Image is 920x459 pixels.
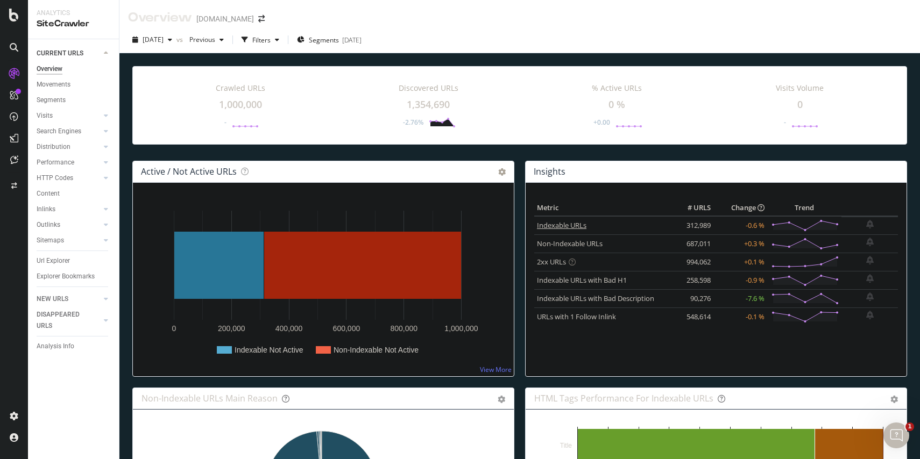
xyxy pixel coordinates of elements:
div: Discovered URLs [399,83,458,94]
div: gear [498,396,505,403]
div: - [224,118,227,127]
td: -0.9 % [713,271,767,289]
th: # URLS [670,200,713,216]
a: View More [480,365,512,374]
a: Indexable URLs with Bad Description [537,293,654,303]
svg: A chart. [141,200,501,368]
div: Movements [37,79,70,90]
span: 1 [905,422,914,431]
a: URLs with 1 Follow Inlink [537,312,616,321]
a: Performance [37,157,101,168]
th: Metric [534,200,670,216]
h4: Active / Not Active URLs [141,164,237,179]
div: 0 % [608,98,625,112]
td: +0.3 % [713,234,767,253]
div: - [784,118,786,127]
th: Change [713,200,767,216]
th: Trend [767,200,841,216]
a: Explorer Bookmarks [37,271,111,282]
a: Inlinks [37,204,101,215]
div: [DATE] [342,35,362,45]
span: 2025 Aug. 10th [143,35,164,44]
div: Overview [37,63,62,75]
a: Sitemaps [37,235,101,246]
span: Segments [309,35,339,45]
text: 0 [172,324,176,333]
div: NEW URLS [37,293,68,305]
div: CURRENT URLS [37,48,83,59]
div: bell-plus [866,220,874,228]
h4: Insights [534,164,565,179]
div: bell-plus [866,292,874,301]
text: 1,000,000 [444,324,478,333]
button: [DATE] [128,31,176,48]
div: gear [890,396,898,403]
a: Segments [37,95,111,106]
div: Search Engines [37,126,81,137]
div: Visits [37,110,53,121]
td: -0.6 % [713,216,767,235]
td: +0.1 % [713,253,767,271]
td: -0.1 % [713,307,767,326]
a: CURRENT URLS [37,48,101,59]
div: Analysis Info [37,341,74,352]
a: Overview [37,63,111,75]
td: 258,598 [670,271,713,289]
div: Performance [37,157,74,168]
a: Search Engines [37,126,101,137]
div: Overview [128,9,192,27]
a: NEW URLS [37,293,101,305]
div: Filters [252,35,271,45]
a: Distribution [37,141,101,153]
div: bell-plus [866,256,874,264]
td: -7.6 % [713,289,767,307]
a: 2xx URLs [537,257,566,267]
a: Analysis Info [37,341,111,352]
td: 994,062 [670,253,713,271]
span: vs [176,35,185,44]
div: Analytics [37,9,110,18]
div: bell-plus [866,274,874,283]
a: Content [37,188,111,199]
a: Indexable URLs with Bad H1 [537,275,627,285]
div: Crawled URLs [216,83,265,94]
text: 800,000 [390,324,417,333]
td: 548,614 [670,307,713,326]
div: % Active URLs [592,83,642,94]
a: Indexable URLs [537,220,586,230]
div: SiteCrawler [37,18,110,30]
div: arrow-right-arrow-left [258,15,265,23]
div: 1,000,000 [219,98,262,112]
div: 0 [797,98,803,112]
td: 90,276 [670,289,713,307]
div: Url Explorer [37,255,70,267]
text: 400,000 [275,324,303,333]
text: Indexable Not Active [235,346,303,354]
div: +0.00 [593,118,610,127]
a: Outlinks [37,219,101,231]
div: [DOMAIN_NAME] [196,13,254,24]
a: Movements [37,79,111,90]
button: Segments[DATE] [293,31,366,48]
text: Title [560,442,572,449]
span: Previous [185,35,215,44]
td: 687,011 [670,234,713,253]
a: Visits [37,110,101,121]
div: Distribution [37,141,70,153]
div: Sitemaps [37,235,64,246]
div: 1,354,690 [407,98,450,112]
a: Non-Indexable URLs [537,239,603,248]
div: -2.76% [403,118,423,127]
div: Explorer Bookmarks [37,271,95,282]
div: Visits Volume [776,83,824,94]
div: Non-Indexable URLs Main Reason [141,393,278,404]
div: Outlinks [37,219,60,231]
button: Previous [185,31,228,48]
div: DISAPPEARED URLS [37,309,91,332]
text: 200,000 [218,324,245,333]
button: Filters [237,31,284,48]
div: Inlinks [37,204,55,215]
div: HTTP Codes [37,173,73,184]
div: bell-plus [866,238,874,246]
